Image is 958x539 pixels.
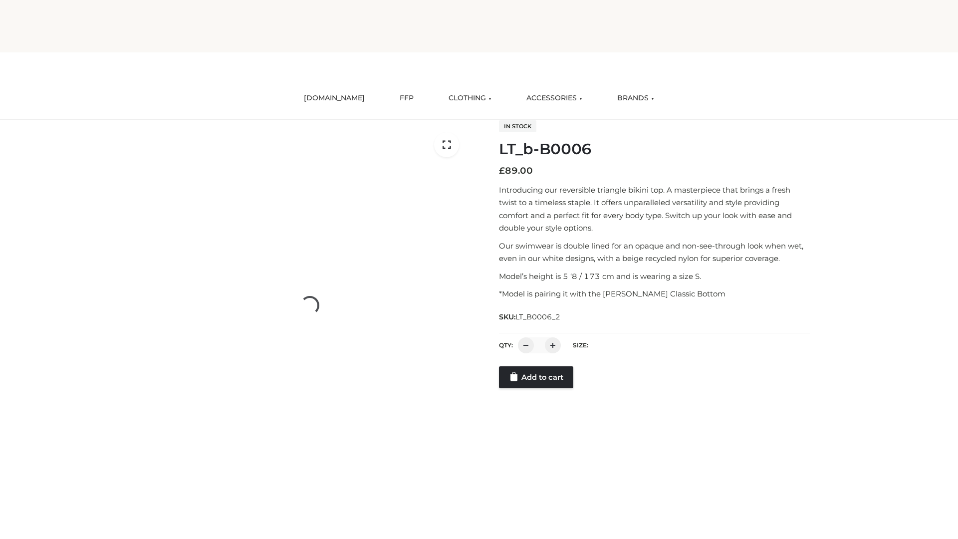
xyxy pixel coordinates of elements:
p: Our swimwear is double lined for an opaque and non-see-through look when wet, even in our white d... [499,240,810,265]
bdi: 89.00 [499,165,533,176]
label: Size: [573,341,588,349]
h1: LT_b-B0006 [499,140,810,158]
a: [DOMAIN_NAME] [296,87,372,109]
p: Model’s height is 5 ‘8 / 173 cm and is wearing a size S. [499,270,810,283]
p: *Model is pairing it with the [PERSON_NAME] Classic Bottom [499,287,810,300]
a: CLOTHING [441,87,499,109]
span: In stock [499,120,536,132]
span: SKU: [499,311,561,323]
p: Introducing our reversible triangle bikini top. A masterpiece that brings a fresh twist to a time... [499,184,810,235]
span: £ [499,165,505,176]
a: BRANDS [610,87,662,109]
label: QTY: [499,341,513,349]
a: ACCESSORIES [519,87,590,109]
a: FFP [392,87,421,109]
a: Add to cart [499,366,573,388]
span: LT_B0006_2 [515,312,560,321]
